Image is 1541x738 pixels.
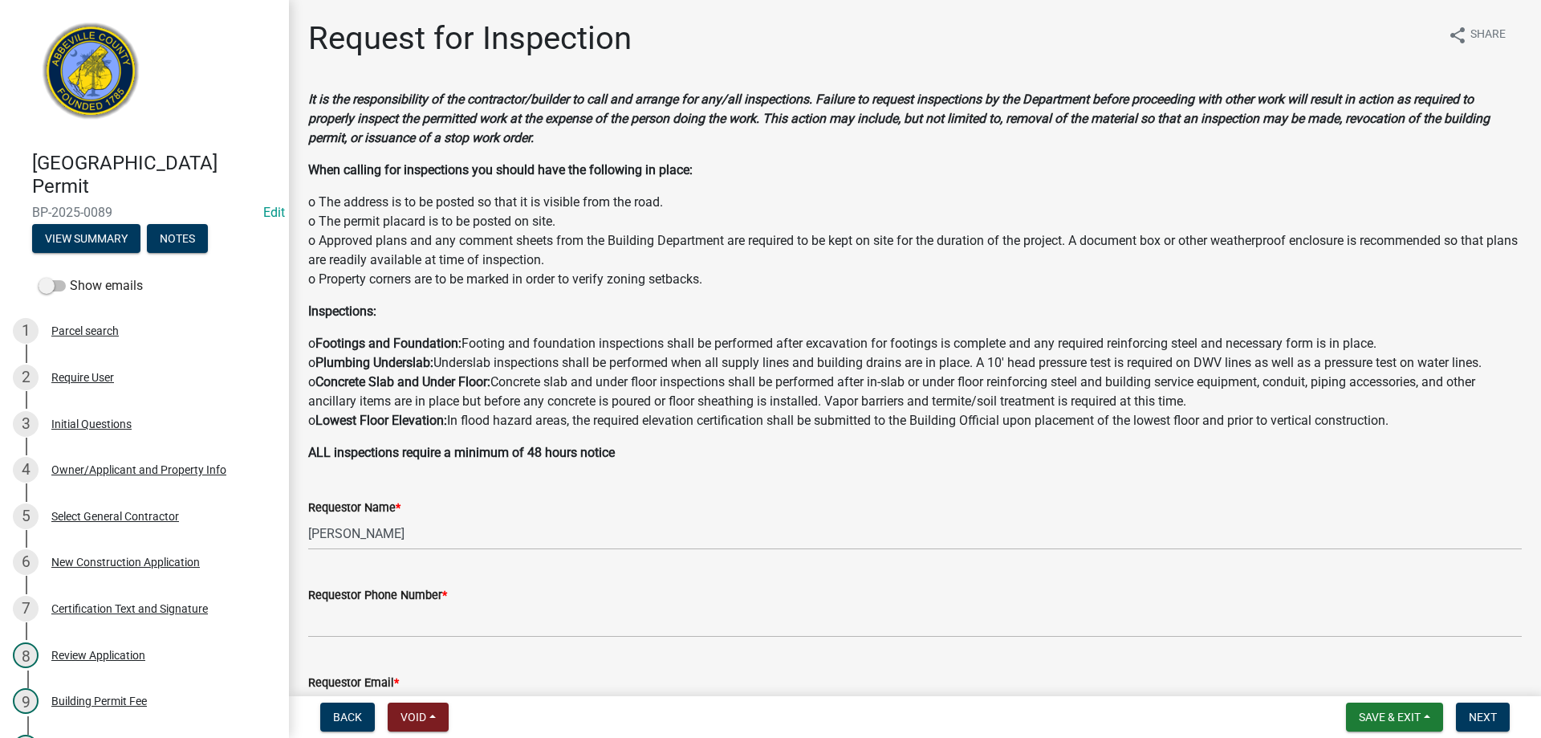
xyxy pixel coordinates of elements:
[308,334,1522,430] p: o Footing and foundation inspections shall be performed after excavation for footings is complete...
[32,224,140,253] button: View Summary
[308,304,376,319] strong: Inspections:
[1456,703,1510,732] button: Next
[39,276,143,296] label: Show emails
[13,318,39,344] div: 1
[1435,19,1519,51] button: shareShare
[320,703,375,732] button: Back
[308,503,400,514] label: Requestor Name
[315,413,447,428] strong: Lowest Floor Elevation:
[1346,703,1443,732] button: Save & Exit
[51,372,114,383] div: Require User
[263,205,285,220] a: Edit
[51,650,145,661] div: Review Application
[13,549,39,575] div: 6
[315,355,433,370] strong: Plumbing Underslab:
[51,557,200,568] div: New Construction Application
[315,336,461,351] strong: Footings and Foundation:
[32,233,140,246] wm-modal-confirm: Summary
[32,152,276,198] h4: [GEOGRAPHIC_DATA] Permit
[147,224,208,253] button: Notes
[32,17,150,135] img: Abbeville County, South Carolina
[333,711,362,724] span: Back
[315,374,490,389] strong: Concrete Slab and Under Floor:
[51,464,226,475] div: Owner/Applicant and Property Info
[263,205,285,220] wm-modal-confirm: Edit Application Number
[308,445,615,460] strong: ALL inspections require a minimum of 48 hours notice
[1448,26,1467,45] i: share
[13,642,39,668] div: 8
[51,511,179,522] div: Select General Contractor
[13,365,39,390] div: 2
[51,418,132,430] div: Initial Questions
[308,590,447,601] label: Requestor Phone Number
[308,92,1490,145] strong: It is the responsibility of the contractor/builder to call and arrange for any/all inspections. F...
[51,695,147,707] div: Building Permit Fee
[308,162,693,177] strong: When calling for inspections you should have the following in place:
[51,603,208,614] div: Certification Text and Signature
[308,678,399,689] label: Requestor Email
[51,325,119,336] div: Parcel search
[1470,26,1506,45] span: Share
[388,703,449,732] button: Void
[13,688,39,714] div: 9
[13,504,39,529] div: 5
[308,193,1522,289] p: o The address is to be posted so that it is visible from the road. o The permit placard is to be ...
[1469,711,1497,724] span: Next
[400,711,426,724] span: Void
[13,411,39,437] div: 3
[147,233,208,246] wm-modal-confirm: Notes
[13,596,39,622] div: 7
[13,457,39,483] div: 4
[308,19,632,58] h1: Request for Inspection
[1359,711,1421,724] span: Save & Exit
[32,205,257,220] span: BP-2025-0089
